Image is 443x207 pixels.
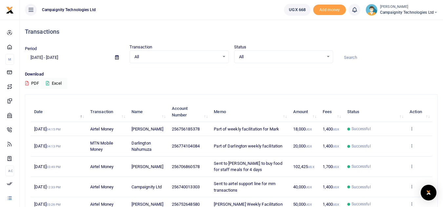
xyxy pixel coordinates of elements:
th: Date: activate to sort column descending [30,102,87,122]
small: 04:15 PM [47,128,61,131]
li: Toup your wallet [313,5,346,15]
span: [DATE] [34,144,61,148]
small: 04:13 PM [47,145,61,148]
span: Darlington Nahumuza [131,141,152,152]
span: 1,400 [323,144,339,148]
span: 20,000 [293,144,312,148]
span: 256706860578 [172,164,200,169]
li: Ac [5,165,14,176]
span: Campaignity Technologies Ltd [380,9,438,15]
span: 18,000 [293,127,312,131]
span: 50,000 [293,202,312,207]
span: All [134,54,219,60]
button: Excel [40,78,67,89]
li: M [5,54,14,65]
span: 1,700 [323,164,339,169]
span: 256740013303 [172,184,200,189]
span: Sent to airtel support line for mm transactions [214,181,275,193]
small: 12:33 PM [47,185,61,189]
small: 03:49 PM [47,165,61,169]
th: Status: activate to sort column ascending [343,102,406,122]
small: UGX [306,145,312,148]
span: Sent to [PERSON_NAME] to buy food for staff meals for 4 days [214,161,282,172]
span: Airtel Money [90,127,113,131]
th: Action: activate to sort column ascending [406,102,432,122]
span: [PERSON_NAME] [131,202,163,207]
a: logo-small logo-large logo-large [6,7,14,12]
th: Name: activate to sort column ascending [128,102,168,122]
img: logo-small [6,6,14,14]
span: 256756185378 [172,127,200,131]
label: Status [234,44,247,50]
span: Campaignity Technologies Ltd [39,7,98,13]
small: UGX [333,185,339,189]
small: UGX [306,203,312,206]
span: [DATE] [34,202,61,207]
span: [DATE] [34,127,61,131]
img: profile-user [366,4,377,16]
button: PDF [25,78,39,89]
small: UGX [333,203,339,206]
small: UGX [306,185,312,189]
th: Amount: activate to sort column ascending [289,102,319,122]
small: UGX [306,128,312,131]
span: Part of Darlington weekly facilitation [214,144,282,148]
small: [PERSON_NAME] [380,4,438,10]
span: Campaignity Ltd [131,184,162,189]
span: [PERSON_NAME] [131,127,163,131]
a: UGX 668 [284,4,311,16]
small: UGX [333,165,339,169]
small: UGX [308,165,314,169]
a: Add money [313,7,346,12]
small: UGX [333,128,339,131]
small: UGX [333,145,339,148]
span: Successful [352,201,371,207]
span: [DATE] [34,164,61,169]
span: Successful [352,126,371,132]
span: [PERSON_NAME] [131,164,163,169]
th: Account Number: activate to sort column ascending [168,102,211,122]
th: Fees: activate to sort column ascending [319,102,343,122]
li: Wallet ballance [281,4,313,16]
span: [DATE] [34,184,61,189]
h4: Transactions [25,28,438,35]
span: Add money [313,5,346,15]
a: profile-user [PERSON_NAME] Campaignity Technologies Ltd [366,4,438,16]
span: UGX 668 [289,7,306,13]
span: Successful [352,164,371,169]
span: 102,425 [293,164,314,169]
span: 256774104084 [172,144,200,148]
div: Open Intercom Messenger [421,185,436,200]
span: Successful [352,184,371,190]
input: select period [25,52,110,63]
span: Successful [352,143,371,149]
span: 40,000 [293,184,312,189]
span: Airtel Money [90,164,113,169]
small: 03:26 PM [47,203,61,206]
p: Download [25,71,438,78]
label: Transaction [130,44,152,50]
th: Memo: activate to sort column ascending [210,102,289,122]
label: Period [25,45,37,52]
span: Part of weekly facilitation for Mark [214,127,279,131]
span: 1,400 [323,202,339,207]
input: Search [338,52,438,63]
span: 1,400 [323,184,339,189]
span: All [239,54,324,60]
th: Transaction: activate to sort column ascending [87,102,128,122]
span: 1,400 [323,127,339,131]
span: Airtel Money [90,202,113,207]
span: MTN Mobile Money [90,141,113,152]
span: Airtel Money [90,184,113,189]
